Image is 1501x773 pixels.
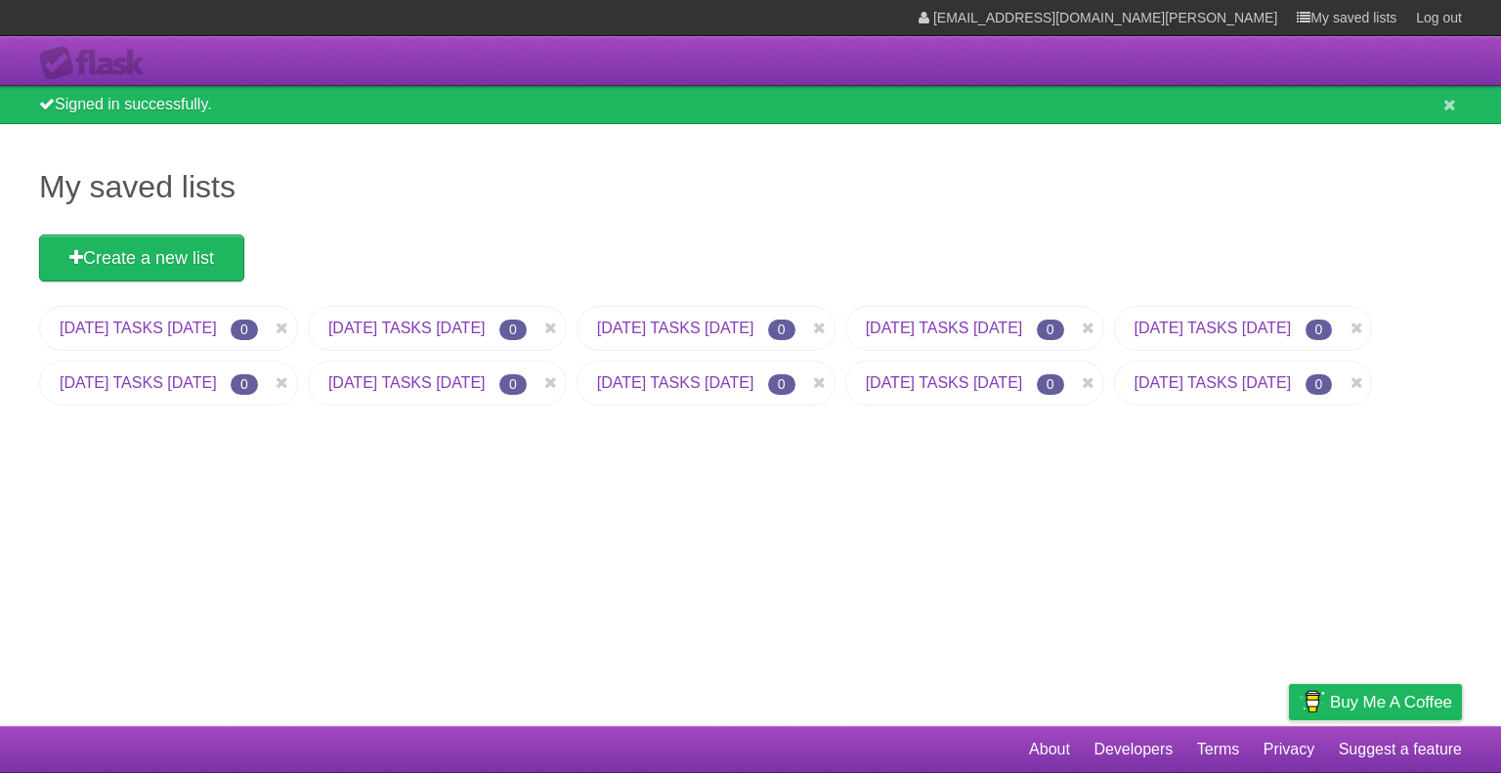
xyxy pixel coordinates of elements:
a: Create a new list [39,235,244,281]
a: Developers [1094,731,1173,768]
a: [DATE] TASKS [DATE] [1135,320,1292,336]
div: Flask [39,46,156,81]
a: [DATE] TASKS [DATE] [328,374,486,391]
span: 0 [499,320,527,340]
a: Suggest a feature [1339,731,1462,768]
a: [DATE] TASKS [DATE] [60,374,217,391]
span: 0 [768,374,795,395]
a: Buy me a coffee [1289,684,1462,720]
span: 0 [1037,320,1064,340]
span: 0 [1306,374,1333,395]
a: [DATE] TASKS [DATE] [328,320,486,336]
a: [DATE] TASKS [DATE] [1135,374,1292,391]
span: 0 [231,374,258,395]
span: 0 [1306,320,1333,340]
span: 0 [1037,374,1064,395]
span: 0 [231,320,258,340]
a: [DATE] TASKS [DATE] [597,374,754,391]
a: [DATE] TASKS [DATE] [866,320,1023,336]
span: 0 [768,320,795,340]
a: About [1029,731,1070,768]
a: Privacy [1264,731,1314,768]
a: Terms [1197,731,1240,768]
img: Buy me a coffee [1299,685,1325,718]
span: Buy me a coffee [1330,685,1452,719]
a: [DATE] TASKS [DATE] [60,320,217,336]
h1: My saved lists [39,163,1462,210]
a: [DATE] TASKS [DATE] [866,374,1023,391]
span: 0 [499,374,527,395]
a: [DATE] TASKS [DATE] [597,320,754,336]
